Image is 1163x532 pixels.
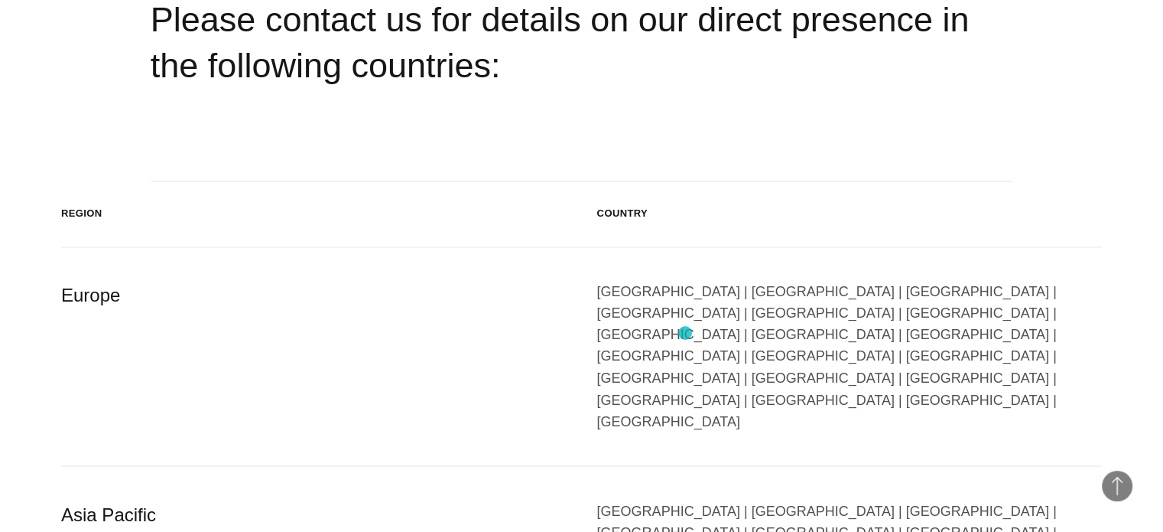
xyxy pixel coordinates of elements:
button: Back to Top [1102,471,1132,501]
div: [GEOGRAPHIC_DATA] | [GEOGRAPHIC_DATA] | [GEOGRAPHIC_DATA] | [GEOGRAPHIC_DATA] | [GEOGRAPHIC_DATA]... [597,281,1103,432]
div: Region [61,206,567,221]
div: Europe [61,281,567,432]
div: Country [597,206,1103,221]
